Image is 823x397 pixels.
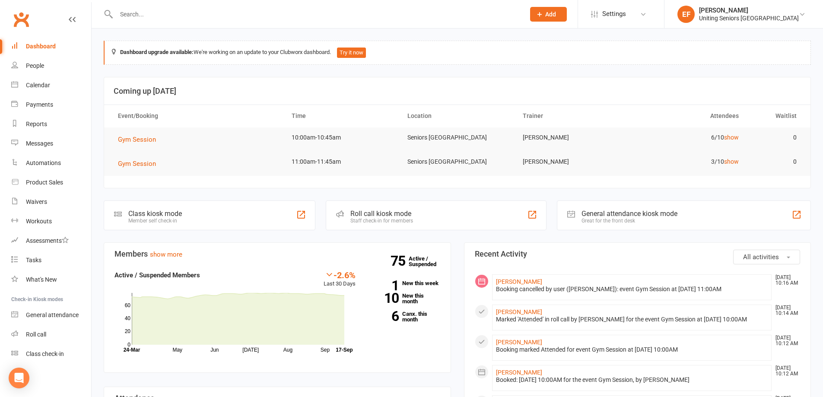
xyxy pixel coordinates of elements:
div: Product Sales [26,179,63,186]
a: 1New this week [369,280,440,286]
span: Add [545,11,556,18]
div: Class kiosk mode [128,210,182,218]
div: [PERSON_NAME] [699,6,799,14]
div: Last 30 Days [324,270,356,289]
div: Reports [26,121,47,127]
a: show more [150,251,182,258]
div: Staff check-in for members [350,218,413,224]
div: Uniting Seniors [GEOGRAPHIC_DATA] [699,14,799,22]
a: Automations [11,153,91,173]
div: Booking marked Attended for event Gym Session at [DATE] 10:00AM [496,346,768,353]
a: [PERSON_NAME] [496,278,542,285]
button: All activities [733,250,800,264]
a: 75Active / Suspended [409,249,447,273]
div: Automations [26,159,61,166]
div: Booked: [DATE] 10:00AM for the event Gym Session, by [PERSON_NAME] [496,376,768,384]
td: 0 [747,127,804,148]
h3: Members [114,250,440,258]
a: Class kiosk mode [11,344,91,364]
a: General attendance kiosk mode [11,305,91,325]
td: 6/10 [631,127,747,148]
strong: 10 [369,292,399,305]
input: Search... [114,8,519,20]
strong: Active / Suspended Members [114,271,200,279]
th: Attendees [631,105,747,127]
a: Workouts [11,212,91,231]
a: Tasks [11,251,91,270]
div: Assessments [26,237,69,244]
a: Product Sales [11,173,91,192]
td: 0 [747,152,804,172]
span: All activities [743,253,779,261]
div: Roll call kiosk mode [350,210,413,218]
td: 10:00am-10:45am [284,127,400,148]
div: What's New [26,276,57,283]
span: Settings [602,4,626,24]
a: Dashboard [11,37,91,56]
td: 3/10 [631,152,747,172]
button: Gym Session [118,159,162,169]
span: Gym Session [118,160,156,168]
div: Great for the front desk [582,218,677,224]
th: Trainer [515,105,631,127]
a: [PERSON_NAME] [496,308,542,315]
a: People [11,56,91,76]
a: show [724,158,739,165]
div: People [26,62,44,69]
a: 10New this month [369,293,440,304]
div: Marked 'Attended' in roll call by [PERSON_NAME] for the event Gym Session at [DATE] 10:00AM [496,316,768,323]
div: Payments [26,101,53,108]
div: We're working on an update to your Clubworx dashboard. [104,41,811,65]
h3: Coming up [DATE] [114,87,801,95]
td: [PERSON_NAME] [515,152,631,172]
div: Waivers [26,198,47,205]
div: Class check-in [26,350,64,357]
th: Event/Booking [110,105,284,127]
div: Calendar [26,82,50,89]
a: Roll call [11,325,91,344]
th: Time [284,105,400,127]
a: [PERSON_NAME] [496,369,542,376]
a: show [724,134,739,141]
td: [PERSON_NAME] [515,127,631,148]
strong: 1 [369,279,399,292]
a: Reports [11,114,91,134]
time: [DATE] 10:12 AM [771,335,800,346]
div: Member self check-in [128,218,182,224]
a: 6Canx. this month [369,311,440,322]
div: Open Intercom Messenger [9,368,29,388]
div: Roll call [26,331,46,338]
div: Workouts [26,218,52,225]
a: Payments [11,95,91,114]
td: Seniors [GEOGRAPHIC_DATA] [400,152,515,172]
button: Add [530,7,567,22]
div: General attendance [26,311,79,318]
div: -2.6% [324,270,356,279]
time: [DATE] 10:14 AM [771,305,800,316]
a: Assessments [11,231,91,251]
button: Gym Session [118,134,162,145]
div: Tasks [26,257,41,264]
span: Gym Session [118,136,156,143]
strong: 6 [369,310,399,323]
a: Waivers [11,192,91,212]
time: [DATE] 10:16 AM [771,275,800,286]
strong: 75 [391,254,409,267]
h3: Recent Activity [475,250,801,258]
div: Dashboard [26,43,56,50]
div: Booking cancelled by user ([PERSON_NAME]): event Gym Session at [DATE] 11:00AM [496,286,768,293]
th: Waitlist [747,105,804,127]
div: General attendance kiosk mode [582,210,677,218]
div: Messages [26,140,53,147]
th: Location [400,105,515,127]
a: [PERSON_NAME] [496,339,542,346]
td: Seniors [GEOGRAPHIC_DATA] [400,127,515,148]
a: Messages [11,134,91,153]
td: 11:00am-11:45am [284,152,400,172]
strong: Dashboard upgrade available: [120,49,194,55]
a: Clubworx [10,9,32,30]
a: What's New [11,270,91,289]
time: [DATE] 10:12 AM [771,365,800,377]
a: Calendar [11,76,91,95]
button: Try it now [337,48,366,58]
